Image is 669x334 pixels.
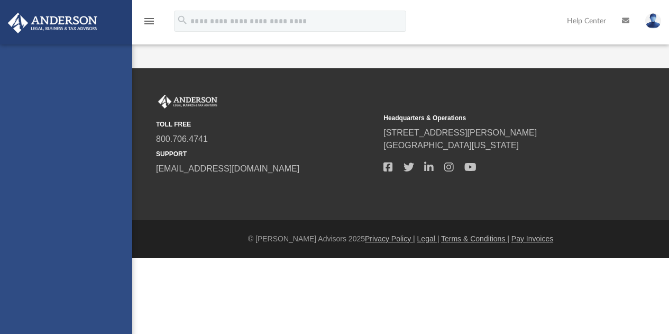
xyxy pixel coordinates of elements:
a: [EMAIL_ADDRESS][DOMAIN_NAME] [156,164,299,173]
a: Pay Invoices [511,234,553,243]
a: menu [143,20,155,28]
div: © [PERSON_NAME] Advisors 2025 [132,233,669,245]
a: 800.706.4741 [156,134,208,143]
a: [GEOGRAPHIC_DATA][US_STATE] [383,141,519,150]
a: [STREET_ADDRESS][PERSON_NAME] [383,128,537,137]
small: SUPPORT [156,149,376,159]
small: TOLL FREE [156,120,376,129]
img: Anderson Advisors Platinum Portal [5,13,100,33]
a: Legal | [417,234,439,243]
img: User Pic [645,13,661,29]
i: menu [143,15,155,28]
img: Anderson Advisors Platinum Portal [156,95,219,109]
i: search [177,14,188,26]
small: Headquarters & Operations [383,113,603,123]
a: Privacy Policy | [365,234,415,243]
a: Terms & Conditions | [441,234,509,243]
